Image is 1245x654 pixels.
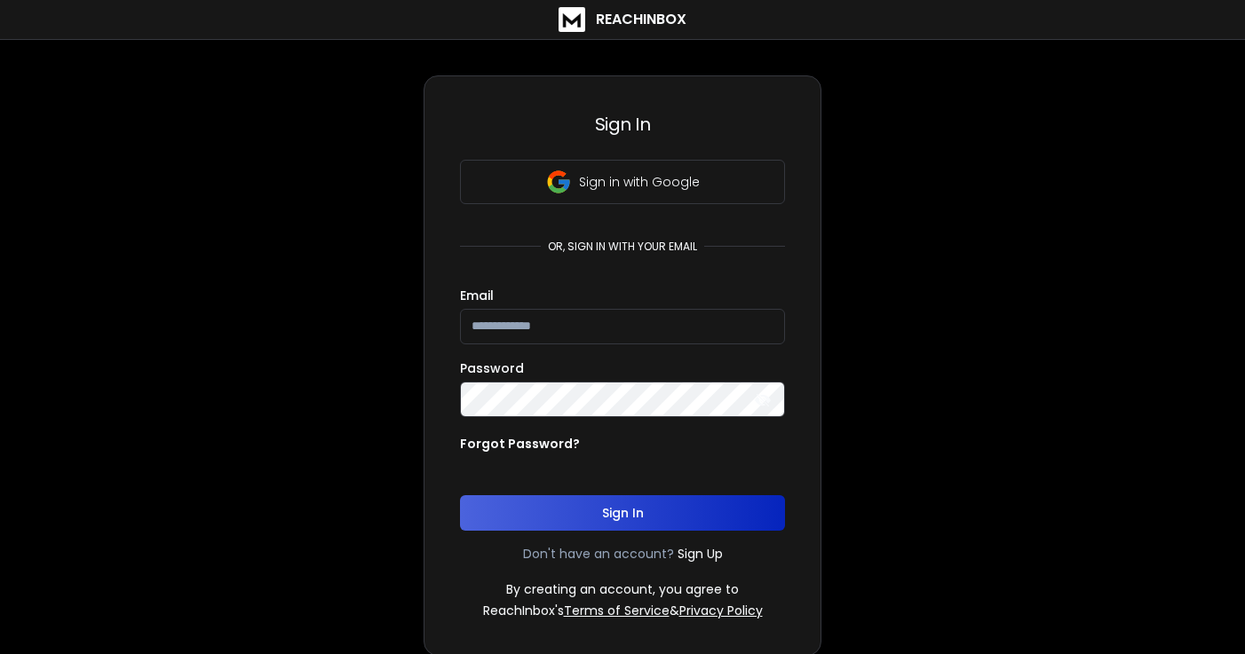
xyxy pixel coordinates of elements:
[483,602,763,619] p: ReachInbox's &
[460,362,524,374] label: Password
[559,7,686,32] a: ReachInbox
[559,7,585,32] img: logo
[596,9,686,30] h1: ReachInbox
[579,173,700,191] p: Sign in with Google
[460,289,494,302] label: Email
[460,112,785,137] h3: Sign In
[523,545,674,563] p: Don't have an account?
[541,240,704,254] p: or, sign in with your email
[678,545,723,563] a: Sign Up
[460,160,785,204] button: Sign in with Google
[679,602,763,619] a: Privacy Policy
[506,580,739,598] p: By creating an account, you agree to
[460,435,580,453] p: Forgot Password?
[564,602,670,619] a: Terms of Service
[460,495,785,531] button: Sign In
